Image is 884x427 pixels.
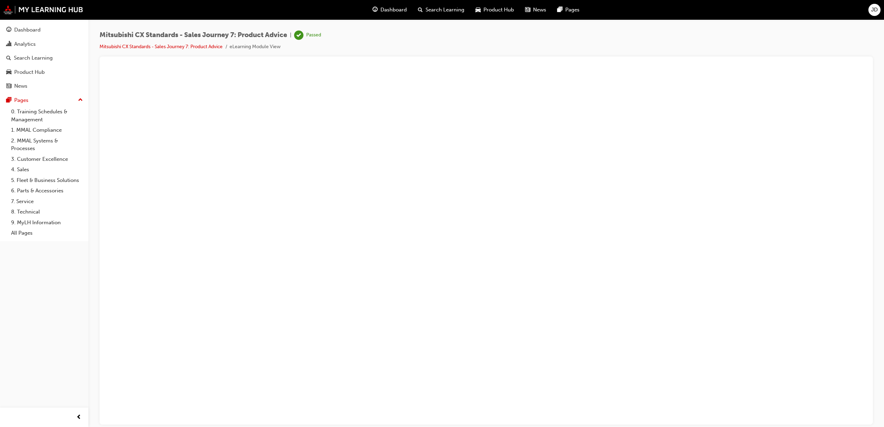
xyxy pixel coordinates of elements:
[8,125,86,136] a: 1. MMAL Compliance
[294,31,303,40] span: learningRecordVerb_PASS-icon
[76,413,81,422] span: prev-icon
[8,154,86,165] a: 3. Customer Excellence
[14,68,45,76] div: Product Hub
[8,196,86,207] a: 7. Service
[8,207,86,217] a: 8. Technical
[8,175,86,186] a: 5. Fleet & Business Solutions
[412,3,470,17] a: search-iconSearch Learning
[525,6,530,14] span: news-icon
[3,94,86,107] button: Pages
[483,6,514,14] span: Product Hub
[475,6,481,14] span: car-icon
[78,96,83,105] span: up-icon
[6,83,11,89] span: news-icon
[8,228,86,238] a: All Pages
[8,164,86,175] a: 4. Sales
[470,3,520,17] a: car-iconProduct Hub
[3,24,86,36] a: Dashboard
[14,40,36,48] div: Analytics
[520,3,552,17] a: news-iconNews
[306,32,321,38] div: Passed
[8,185,86,196] a: 6. Parts & Accessories
[100,44,223,50] a: Mitsubishi CX Standards - Sales Journey 7: Product Advice
[3,5,83,14] img: mmal
[8,136,86,154] a: 2. MMAL Systems & Processes
[3,52,86,64] a: Search Learning
[418,6,423,14] span: search-icon
[3,38,86,51] a: Analytics
[100,31,287,39] span: Mitsubishi CX Standards - Sales Journey 7: Product Advice
[380,6,407,14] span: Dashboard
[565,6,580,14] span: Pages
[868,4,881,16] button: JD
[3,80,86,93] a: News
[6,55,11,61] span: search-icon
[8,217,86,228] a: 9. MyLH Information
[290,31,291,39] span: |
[372,6,378,14] span: guage-icon
[367,3,412,17] a: guage-iconDashboard
[14,96,28,104] div: Pages
[3,22,86,94] button: DashboardAnalyticsSearch LearningProduct HubNews
[552,3,585,17] a: pages-iconPages
[557,6,563,14] span: pages-icon
[6,69,11,76] span: car-icon
[871,6,878,14] span: JD
[8,106,86,125] a: 0. Training Schedules & Management
[533,6,546,14] span: News
[6,41,11,47] span: chart-icon
[14,54,53,62] div: Search Learning
[230,43,281,51] li: eLearning Module View
[426,6,464,14] span: Search Learning
[3,66,86,79] a: Product Hub
[6,27,11,33] span: guage-icon
[14,82,27,90] div: News
[6,97,11,104] span: pages-icon
[14,26,41,34] div: Dashboard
